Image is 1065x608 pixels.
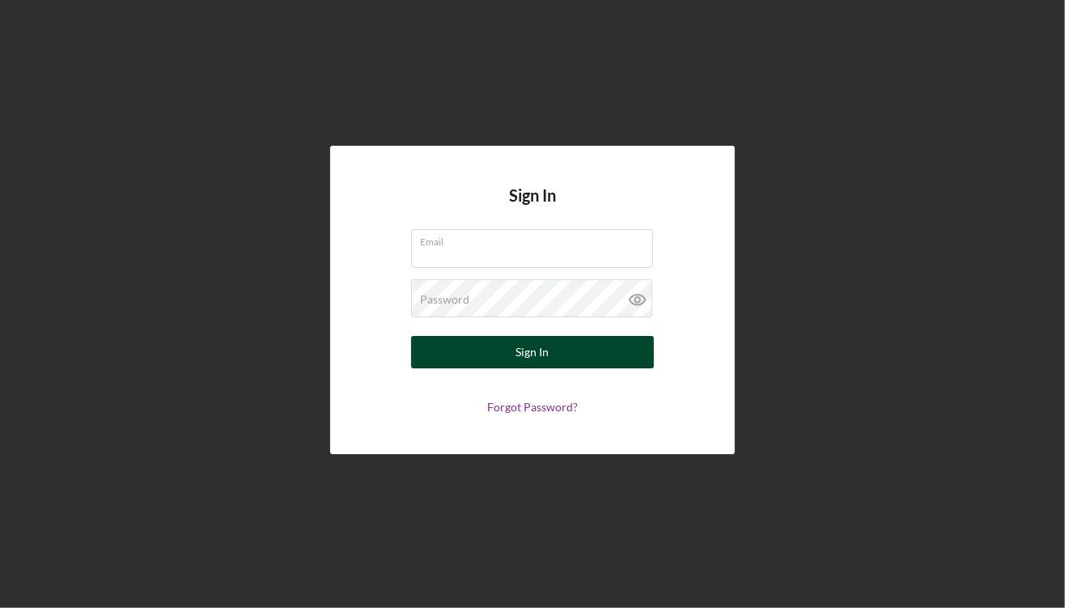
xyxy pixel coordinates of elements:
[487,400,578,414] a: Forgot Password?
[420,230,653,248] label: Email
[509,186,556,229] h4: Sign In
[411,336,654,368] button: Sign In
[516,336,549,368] div: Sign In
[420,293,469,306] label: Password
